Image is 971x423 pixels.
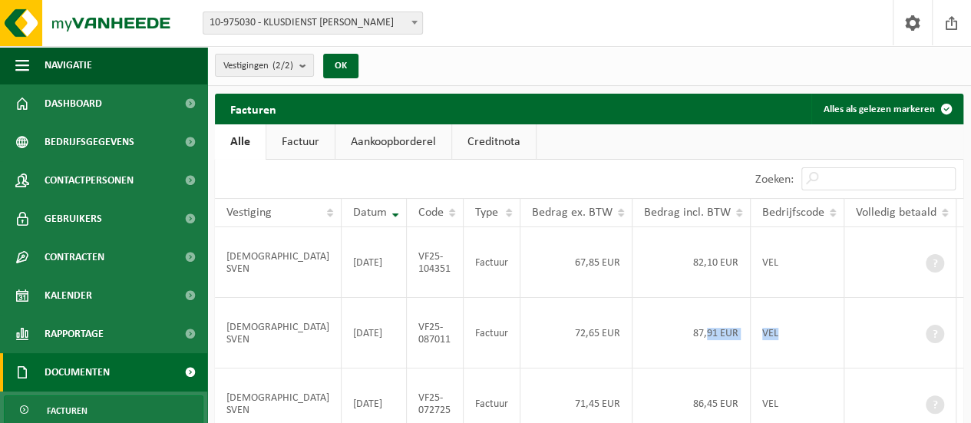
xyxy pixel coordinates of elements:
[464,227,520,298] td: Factuur
[632,298,751,368] td: 87,91 EUR
[266,124,335,160] a: Factuur
[203,12,422,34] span: 10-975030 - KLUSDIENST SVEN - MENEN
[45,123,134,161] span: Bedrijfsgegevens
[226,207,272,219] span: Vestiging
[407,298,464,368] td: VF25-087011
[751,227,844,298] td: VEL
[407,227,464,298] td: VF25-104351
[203,12,423,35] span: 10-975030 - KLUSDIENST SVEN - MENEN
[755,173,794,186] label: Zoeken:
[475,207,498,219] span: Type
[452,124,536,160] a: Creditnota
[335,124,451,160] a: Aankoopborderel
[520,227,632,298] td: 67,85 EUR
[45,238,104,276] span: Contracten
[342,227,407,298] td: [DATE]
[418,207,444,219] span: Code
[215,54,314,77] button: Vestigingen(2/2)
[215,298,342,368] td: [DEMOGRAPHIC_DATA] SVEN
[353,207,387,219] span: Datum
[464,298,520,368] td: Factuur
[856,207,936,219] span: Volledig betaald
[272,61,293,71] count: (2/2)
[342,298,407,368] td: [DATE]
[45,46,92,84] span: Navigatie
[223,55,293,78] span: Vestigingen
[532,207,613,219] span: Bedrag ex. BTW
[644,207,731,219] span: Bedrag incl. BTW
[45,353,110,392] span: Documenten
[762,207,824,219] span: Bedrijfscode
[811,94,962,124] button: Alles als gelezen markeren
[215,94,292,124] h2: Facturen
[45,84,102,123] span: Dashboard
[45,276,92,315] span: Kalender
[323,54,358,78] button: OK
[520,298,632,368] td: 72,65 EUR
[45,315,104,353] span: Rapportage
[215,227,342,298] td: [DEMOGRAPHIC_DATA] SVEN
[751,298,844,368] td: VEL
[632,227,751,298] td: 82,10 EUR
[215,124,266,160] a: Alle
[45,161,134,200] span: Contactpersonen
[45,200,102,238] span: Gebruikers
